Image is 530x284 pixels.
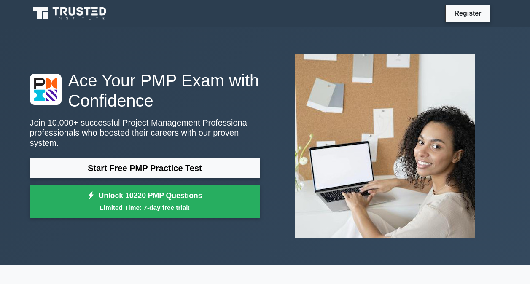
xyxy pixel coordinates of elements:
a: Register [449,8,486,19]
a: Start Free PMP Practice Test [30,158,260,178]
p: Join 10,000+ successful Project Management Professional professionals who boosted their careers w... [30,118,260,148]
small: Limited Time: 7-day free trial! [40,203,250,212]
h1: Ace Your PMP Exam with Confidence [30,70,260,111]
a: Unlock 10220 PMP QuestionsLimited Time: 7-day free trial! [30,185,260,218]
